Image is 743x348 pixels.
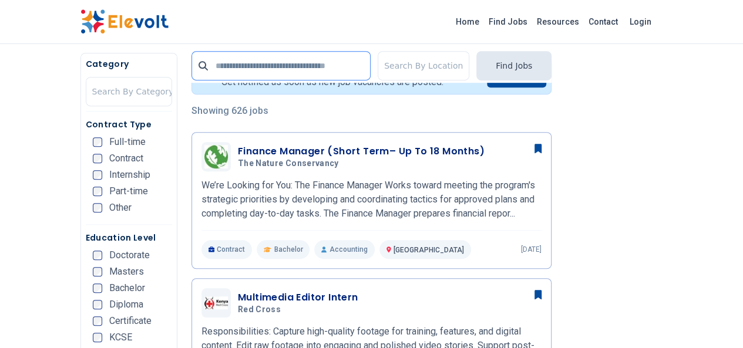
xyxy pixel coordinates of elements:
[238,305,281,315] span: Red cross
[451,12,484,31] a: Home
[80,9,169,34] img: Elevolt
[86,232,172,244] h5: Education Level
[109,267,144,276] span: Masters
[191,104,552,118] p: Showing 626 jobs
[201,240,253,259] p: Contract
[201,178,542,221] p: We’re Looking for You: The Finance Manager Works toward meeting the program's strategic prioritie...
[274,245,302,254] span: Bachelor
[93,137,102,147] input: Full-time
[684,292,743,348] iframe: Chat Widget
[93,154,102,163] input: Contract
[476,51,552,80] button: Find Jobs
[109,187,148,196] span: Part-time
[109,170,150,180] span: Internship
[394,246,464,254] span: [GEOGRAPHIC_DATA]
[109,316,152,326] span: Certificate
[584,12,623,31] a: Contact
[93,267,102,276] input: Masters
[109,283,145,293] span: Bachelor
[109,333,132,342] span: KCSE
[93,283,102,293] input: Bachelor
[93,203,102,212] input: Other
[86,119,172,130] h5: Contract Type
[109,137,146,147] span: Full-time
[238,158,339,169] span: The Nature Conservancy
[238,144,485,158] h3: Finance Manager (Short Term– Up To 18 Months)
[93,170,102,180] input: Internship
[86,58,172,70] h5: Category
[484,12,532,31] a: Find Jobs
[204,145,228,168] img: The Nature Conservancy
[93,187,102,196] input: Part-time
[204,296,228,309] img: Red cross
[201,142,542,259] a: The Nature ConservancyFinance Manager (Short Term– Up To 18 Months)The Nature ConservancyWe’re Lo...
[93,300,102,309] input: Diploma
[109,251,150,260] span: Doctorate
[109,154,143,163] span: Contract
[238,290,358,305] h3: Multimedia Editor Intern
[623,10,658,33] a: Login
[93,316,102,326] input: Certificate
[93,251,102,260] input: Doctorate
[314,240,374,259] p: Accounting
[109,300,143,309] span: Diploma
[532,12,584,31] a: Resources
[521,245,542,254] p: [DATE]
[93,333,102,342] input: KCSE
[109,203,132,212] span: Other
